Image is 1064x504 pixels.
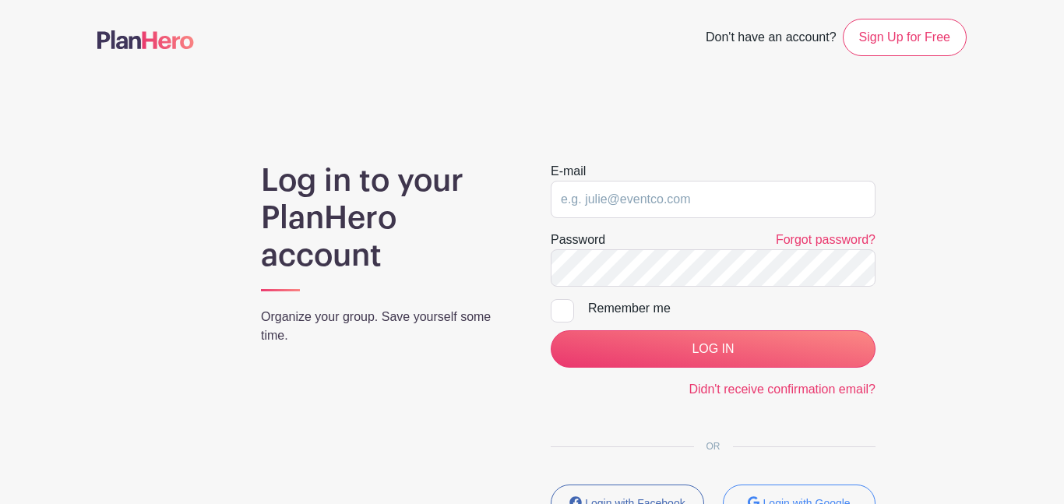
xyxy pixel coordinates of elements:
label: Password [551,231,605,249]
div: Remember me [588,299,876,318]
a: Forgot password? [776,233,876,246]
span: OR [694,441,733,452]
input: e.g. julie@eventco.com [551,181,876,218]
input: LOG IN [551,330,876,368]
label: E-mail [551,162,586,181]
img: logo-507f7623f17ff9eddc593b1ce0a138ce2505c220e1c5a4e2b4648c50719b7d32.svg [97,30,194,49]
span: Don't have an account? [706,22,837,56]
a: Didn't receive confirmation email? [689,382,876,396]
h1: Log in to your PlanHero account [261,162,513,274]
p: Organize your group. Save yourself some time. [261,308,513,345]
a: Sign Up for Free [843,19,967,56]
